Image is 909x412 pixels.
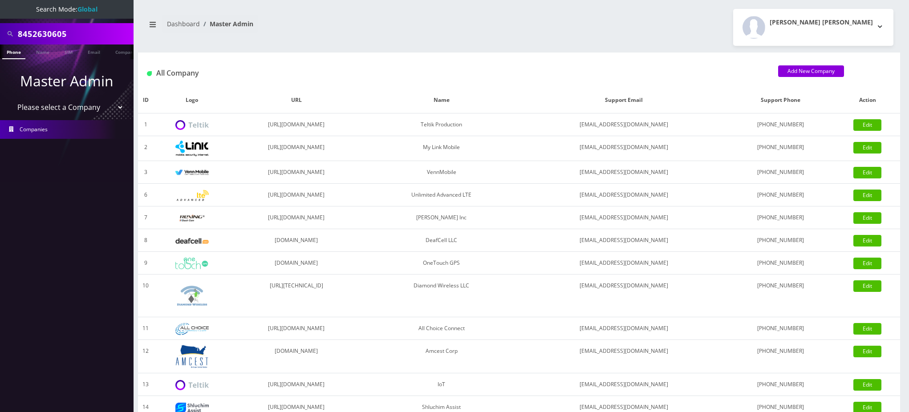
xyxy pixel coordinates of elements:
[853,142,881,153] a: Edit
[726,206,835,229] td: [PHONE_NUMBER]
[138,252,153,275] td: 9
[853,323,881,335] a: Edit
[362,184,521,206] td: Unlimited Advanced LTE
[726,317,835,340] td: [PHONE_NUMBER]
[853,212,881,224] a: Edit
[521,113,726,136] td: [EMAIL_ADDRESS][DOMAIN_NAME]
[521,252,726,275] td: [EMAIL_ADDRESS][DOMAIN_NAME]
[231,113,362,136] td: [URL][DOMAIN_NAME]
[2,44,25,59] a: Phone
[362,136,521,161] td: My Link Mobile
[521,340,726,373] td: [EMAIL_ADDRESS][DOMAIN_NAME]
[231,252,362,275] td: [DOMAIN_NAME]
[521,87,726,113] th: Support Email
[138,113,153,136] td: 1
[853,280,881,292] a: Edit
[200,19,253,28] li: Master Admin
[521,206,726,229] td: [EMAIL_ADDRESS][DOMAIN_NAME]
[231,136,362,161] td: [URL][DOMAIN_NAME]
[853,119,881,131] a: Edit
[835,87,900,113] th: Action
[138,136,153,161] td: 2
[770,19,873,26] h2: [PERSON_NAME] [PERSON_NAME]
[77,5,97,13] strong: Global
[167,20,200,28] a: Dashboard
[853,235,881,246] a: Edit
[138,317,153,340] td: 11
[231,317,362,340] td: [URL][DOMAIN_NAME]
[36,5,97,13] span: Search Mode:
[153,87,231,113] th: Logo
[521,275,726,317] td: [EMAIL_ADDRESS][DOMAIN_NAME]
[362,317,521,340] td: All Choice Connect
[175,344,209,368] img: Amcest Corp
[175,258,209,269] img: OneTouch GPS
[231,87,362,113] th: URL
[231,229,362,252] td: [DOMAIN_NAME]
[726,373,835,396] td: [PHONE_NUMBER]
[362,373,521,396] td: IoT
[726,340,835,373] td: [PHONE_NUMBER]
[726,113,835,136] td: [PHONE_NUMBER]
[231,206,362,229] td: [URL][DOMAIN_NAME]
[231,184,362,206] td: [URL][DOMAIN_NAME]
[362,113,521,136] td: Teltik Production
[362,87,521,113] th: Name
[111,44,141,58] a: Company
[521,136,726,161] td: [EMAIL_ADDRESS][DOMAIN_NAME]
[138,340,153,373] td: 12
[175,323,209,335] img: All Choice Connect
[83,44,105,58] a: Email
[853,167,881,178] a: Edit
[362,206,521,229] td: [PERSON_NAME] Inc
[32,44,54,58] a: Name
[362,252,521,275] td: OneTouch GPS
[853,190,881,201] a: Edit
[726,161,835,184] td: [PHONE_NUMBER]
[138,275,153,317] td: 10
[175,380,209,390] img: IoT
[138,373,153,396] td: 13
[138,87,153,113] th: ID
[138,184,153,206] td: 6
[362,229,521,252] td: DeafCell LLC
[521,229,726,252] td: [EMAIL_ADDRESS][DOMAIN_NAME]
[521,184,726,206] td: [EMAIL_ADDRESS][DOMAIN_NAME]
[138,206,153,229] td: 7
[362,340,521,373] td: Amcest Corp
[853,258,881,269] a: Edit
[726,252,835,275] td: [PHONE_NUMBER]
[521,373,726,396] td: [EMAIL_ADDRESS][DOMAIN_NAME]
[231,275,362,317] td: [URL][TECHNICAL_ID]
[20,125,48,133] span: Companies
[231,340,362,373] td: [DOMAIN_NAME]
[145,15,512,40] nav: breadcrumb
[853,346,881,357] a: Edit
[521,161,726,184] td: [EMAIL_ADDRESS][DOMAIN_NAME]
[778,65,844,77] a: Add New Company
[147,71,152,76] img: All Company
[175,279,209,312] img: Diamond Wireless LLC
[175,141,209,156] img: My Link Mobile
[18,25,131,42] input: Search All Companies
[138,229,153,252] td: 8
[147,69,765,77] h1: All Company
[362,275,521,317] td: Diamond Wireless LLC
[726,275,835,317] td: [PHONE_NUMBER]
[726,87,835,113] th: Support Phone
[853,379,881,391] a: Edit
[175,170,209,176] img: VennMobile
[231,373,362,396] td: [URL][DOMAIN_NAME]
[175,214,209,222] img: Rexing Inc
[521,317,726,340] td: [EMAIL_ADDRESS][DOMAIN_NAME]
[138,161,153,184] td: 3
[733,9,893,46] button: [PERSON_NAME] [PERSON_NAME]
[175,190,209,201] img: Unlimited Advanced LTE
[231,161,362,184] td: [URL][DOMAIN_NAME]
[362,161,521,184] td: VennMobile
[60,44,77,58] a: SIM
[726,136,835,161] td: [PHONE_NUMBER]
[175,120,209,130] img: Teltik Production
[726,184,835,206] td: [PHONE_NUMBER]
[175,238,209,244] img: DeafCell LLC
